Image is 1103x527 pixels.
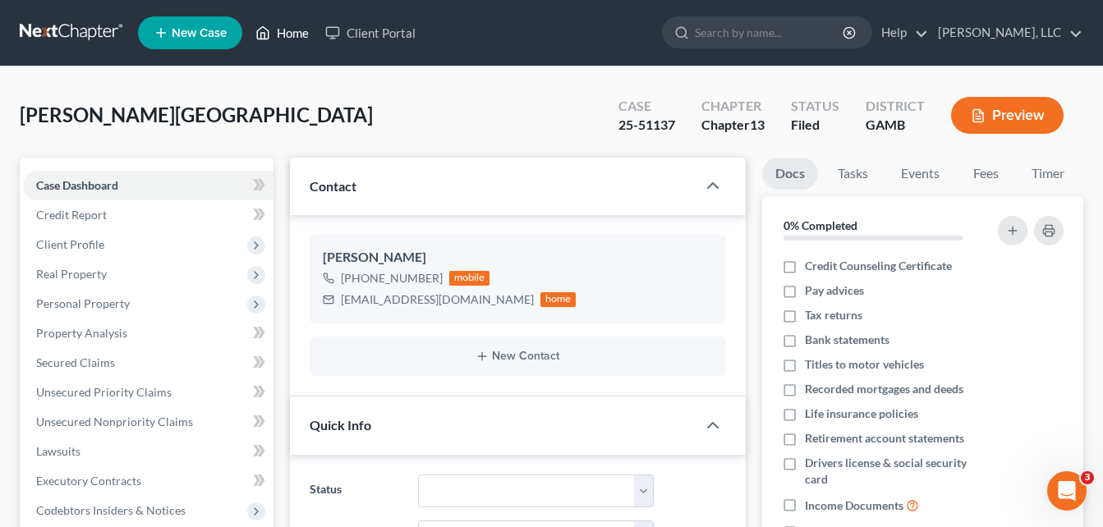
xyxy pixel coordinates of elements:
[618,116,675,135] div: 25-51137
[825,158,881,190] a: Tasks
[36,296,130,310] span: Personal Property
[959,158,1012,190] a: Fees
[36,237,104,251] span: Client Profile
[805,356,924,373] span: Titles to motor vehicles
[341,270,443,286] div: [PHONE_NUMBER]
[23,466,273,496] a: Executory Contracts
[323,248,713,268] div: [PERSON_NAME]
[762,158,818,190] a: Docs
[36,385,172,399] span: Unsecured Priority Claims
[172,27,227,39] span: New Case
[618,97,675,116] div: Case
[791,97,839,116] div: Status
[310,417,371,433] span: Quick Info
[23,378,273,407] a: Unsecured Priority Claims
[449,271,490,286] div: mobile
[805,406,918,422] span: Life insurance policies
[310,178,356,194] span: Contact
[36,178,118,192] span: Case Dashboard
[1081,471,1094,484] span: 3
[701,116,765,135] div: Chapter
[36,326,127,340] span: Property Analysis
[23,171,273,200] a: Case Dashboard
[866,97,925,116] div: District
[23,318,273,348] a: Property Analysis
[784,218,857,232] strong: 0% Completed
[873,18,928,48] a: Help
[36,267,107,281] span: Real Property
[805,455,989,488] span: Drivers license & social security card
[805,497,903,514] span: Income Documents
[1018,158,1078,190] a: Timer
[805,381,963,397] span: Recorded mortgages and deeds
[951,97,1064,134] button: Preview
[20,103,373,126] span: [PERSON_NAME][GEOGRAPHIC_DATA]
[36,444,80,458] span: Lawsuits
[791,116,839,135] div: Filed
[695,17,845,48] input: Search by name...
[341,291,534,308] div: [EMAIL_ADDRESS][DOMAIN_NAME]
[36,355,115,369] span: Secured Claims
[805,307,862,323] span: Tax returns
[540,292,577,307] div: home
[805,282,864,299] span: Pay advices
[930,18,1082,48] a: [PERSON_NAME], LLC
[805,430,964,447] span: Retirement account statements
[36,415,193,428] span: Unsecured Nonpriority Claims
[888,158,953,190] a: Events
[36,208,107,222] span: Credit Report
[23,407,273,437] a: Unsecured Nonpriority Claims
[750,117,765,132] span: 13
[23,348,273,378] a: Secured Claims
[317,18,424,48] a: Client Portal
[805,332,889,348] span: Bank statements
[805,258,952,274] span: Credit Counseling Certificate
[23,200,273,230] a: Credit Report
[36,503,186,517] span: Codebtors Insiders & Notices
[301,474,410,507] label: Status
[247,18,317,48] a: Home
[36,474,141,488] span: Executory Contracts
[1047,471,1087,511] iframe: Intercom live chat
[701,97,765,116] div: Chapter
[866,116,925,135] div: GAMB
[323,350,713,363] button: New Contact
[23,437,273,466] a: Lawsuits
